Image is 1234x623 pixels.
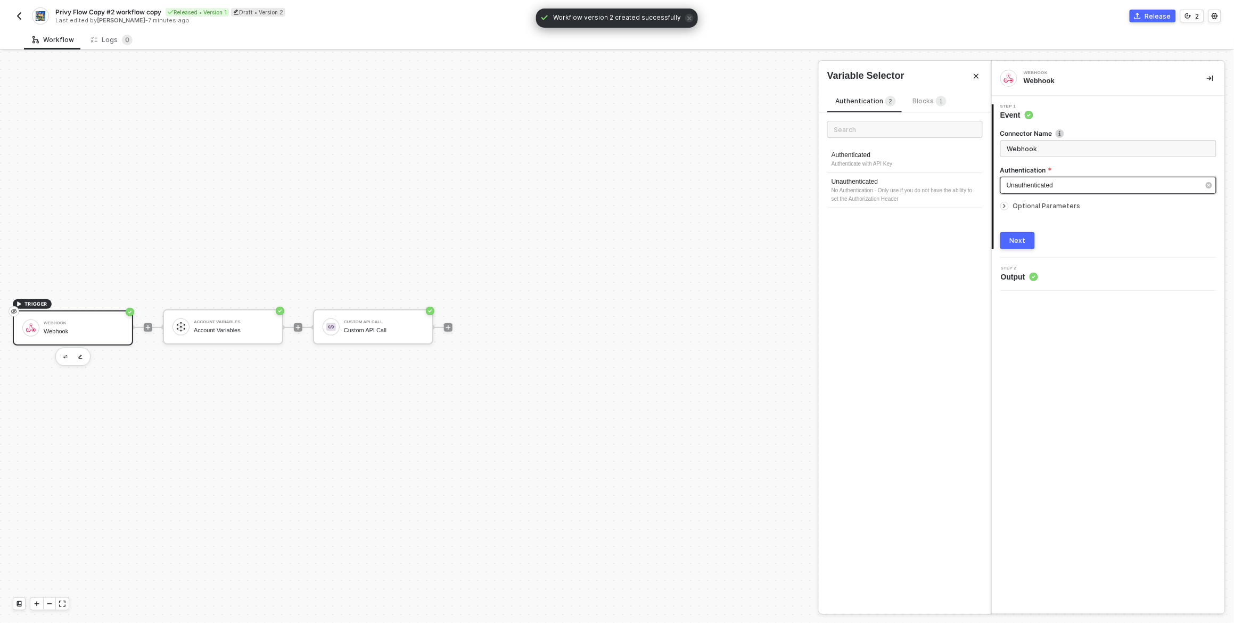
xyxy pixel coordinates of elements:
input: Search [827,121,983,138]
span: Step 2 [1001,266,1038,270]
span: icon-settings [1212,13,1218,19]
span: icon-close [685,14,694,22]
div: Webhook [1024,71,1183,75]
div: Authenticate with API Key [832,160,978,168]
span: 1 [940,99,943,104]
div: Draft • Version 2 [231,8,285,17]
label: Authentication [1000,166,1216,175]
span: Optional Parameters [1013,202,1081,210]
button: 2 [1180,10,1204,22]
span: icon-minus [46,601,53,607]
label: Connector Name [1000,129,1216,138]
span: Blocks [913,97,947,105]
span: Output [1001,272,1038,282]
div: No Authentication - Only use if you do not have the ability to set the Authorization Header [832,186,978,203]
div: Next [1010,236,1026,245]
div: Released • Version 1 [166,8,229,17]
div: Optional Parameters [1000,200,1216,212]
span: Privy Flow Copy #2 workflow copy [55,7,161,17]
div: Release [1145,12,1171,21]
div: Authenticated [832,151,978,160]
span: icon-commerce [1134,13,1141,19]
div: Authenticated [827,146,983,173]
button: Release [1130,10,1176,22]
span: 2 [889,99,892,104]
img: icon-info [1056,129,1064,138]
div: Variable Selector [827,69,904,83]
input: Enter description [1000,140,1216,157]
span: icon-arrow-right-small [1001,203,1008,209]
div: Last edited by - 7 minutes ago [55,17,616,24]
button: Next [1000,232,1035,249]
sup: 1 [936,96,947,106]
span: icon-play [34,601,40,607]
span: Authentication [836,97,896,105]
span: Event [1000,110,1033,120]
button: back [13,10,26,22]
div: 2 [1196,12,1199,21]
span: Workflow version 2 created successfully [553,13,681,23]
div: Webhook [1024,76,1190,86]
div: Unauthenticated [827,173,983,208]
sup: 2 [885,96,896,106]
span: icon-expand [59,601,65,607]
span: icon-collapse-right [1207,75,1213,81]
span: icon-edit [233,9,239,15]
img: integration-icon [36,11,45,21]
span: icon-check [540,13,549,22]
span: Unauthenticated [1007,182,1053,189]
div: Step 1Event Connector Nameicon-infoAuthenticationUnauthenticatedOptional ParametersNext [992,104,1225,249]
span: Step 1 [1000,104,1033,109]
sup: 0 [122,35,133,45]
span: icon-versioning [1185,13,1191,19]
div: Workflow [32,36,74,44]
span: [PERSON_NAME] [97,17,145,24]
div: Unauthenticated [832,177,978,186]
img: back [15,12,23,20]
div: Logs [91,35,133,45]
img: integration-icon [1004,73,1014,83]
button: Close [970,70,983,83]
